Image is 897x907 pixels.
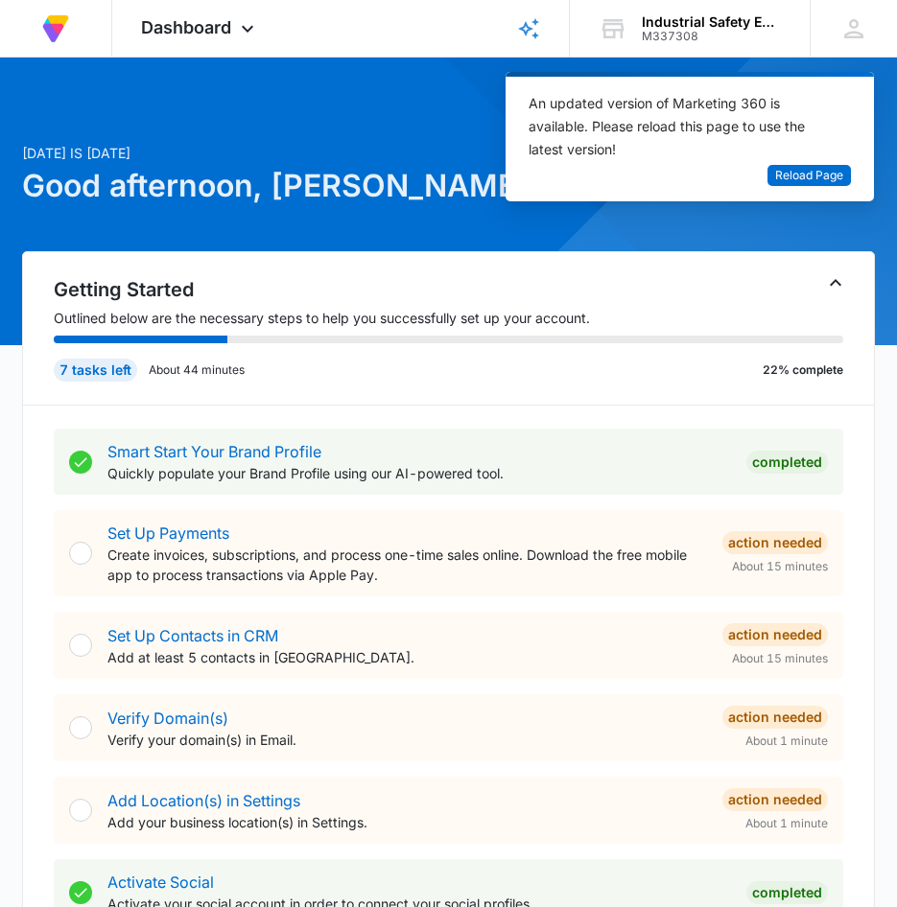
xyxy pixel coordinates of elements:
[107,463,730,483] p: Quickly populate your Brand Profile using our AI-powered tool.
[22,143,874,163] p: [DATE] is [DATE]
[732,558,828,575] span: About 15 minutes
[107,523,229,543] a: Set Up Payments
[107,730,706,750] p: Verify your domain(s) in Email.
[775,167,843,185] span: Reload Page
[141,17,231,37] span: Dashboard
[107,791,300,810] a: Add Location(s) in Settings
[745,815,828,832] span: About 1 minute
[54,308,842,328] p: Outlined below are the necessary steps to help you successfully set up your account.
[54,275,842,304] h2: Getting Started
[732,650,828,667] span: About 15 minutes
[107,442,321,461] a: Smart Start Your Brand Profile
[745,733,828,750] span: About 1 minute
[107,626,278,645] a: Set Up Contacts in CRM
[149,361,245,379] p: About 44 minutes
[722,788,828,811] div: Action Needed
[642,30,782,43] div: account id
[642,14,782,30] div: account name
[722,706,828,729] div: Action Needed
[767,165,851,187] button: Reload Page
[722,531,828,554] div: Action Needed
[746,881,828,904] div: Completed
[746,451,828,474] div: Completed
[107,647,706,667] p: Add at least 5 contacts in [GEOGRAPHIC_DATA].
[763,361,843,379] p: 22% complete
[107,872,214,892] a: Activate Social
[107,709,228,728] a: Verify Domain(s)
[38,12,73,46] img: Volusion
[107,545,706,585] p: Create invoices, subscriptions, and process one-time sales online. Download the free mobile app t...
[107,812,706,832] p: Add your business location(s) in Settings.
[722,623,828,646] div: Action Needed
[824,271,847,294] button: Toggle Collapse
[529,92,828,161] div: An updated version of Marketing 360 is available. Please reload this page to use the latest version!
[22,163,874,209] h1: Good afternoon, [PERSON_NAME]!
[54,359,137,382] div: 7 tasks left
